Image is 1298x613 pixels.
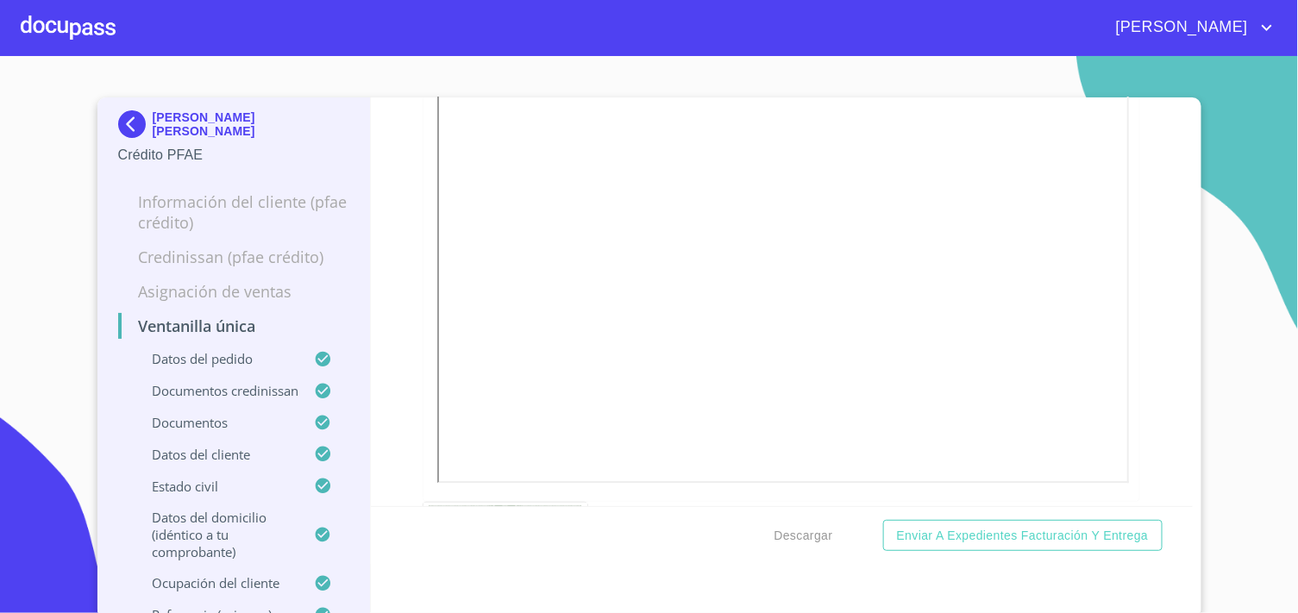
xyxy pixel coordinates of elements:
p: [PERSON_NAME] [PERSON_NAME] [153,110,350,138]
span: Enviar a Expedientes Facturación y Entrega [897,525,1149,547]
img: Docupass spot blue [118,110,153,138]
p: Datos del pedido [118,350,315,367]
p: Datos del cliente [118,446,315,463]
span: Descargar [774,525,833,547]
iframe: CURP [437,19,1129,483]
p: Credinissan (PFAE crédito) [118,247,350,267]
div: [PERSON_NAME] [PERSON_NAME] [118,110,350,145]
p: Datos del domicilio (idéntico a tu comprobante) [118,509,315,560]
button: Descargar [768,520,840,552]
p: Estado civil [118,478,315,495]
p: Ocupación del Cliente [118,574,315,591]
button: Enviar a Expedientes Facturación y Entrega [883,520,1163,552]
button: account of current user [1103,14,1277,41]
p: Información del cliente (PFAE crédito) [118,191,350,233]
p: Ventanilla única [118,316,350,336]
p: Documentos CrediNissan [118,382,315,399]
p: Crédito PFAE [118,145,350,166]
p: Asignación de Ventas [118,281,350,302]
span: [PERSON_NAME] [1103,14,1257,41]
p: Documentos [118,414,315,431]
